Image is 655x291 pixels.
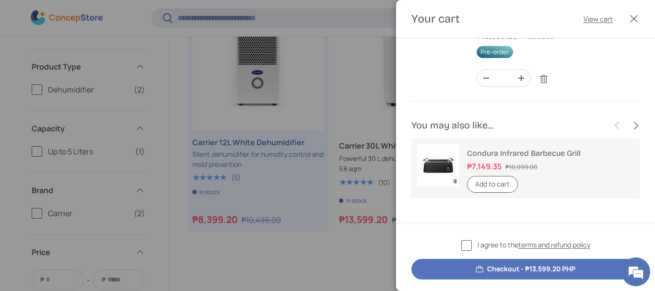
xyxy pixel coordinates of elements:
a: terms and refund policy [518,240,590,249]
a: Condura Infrared Barbecue Grill [467,149,581,158]
span: I agree to the [478,240,590,250]
textarea: Type your message and hit 'Enter' [5,191,183,225]
s: ₱16,999.00 [522,32,554,41]
h2: Your cart [411,12,460,26]
span: We're online! [56,85,132,182]
a: View cart [584,14,613,24]
div: Chat with us now [50,54,161,66]
input: Quantity [495,70,512,86]
a: Remove [535,70,553,88]
dd: ₱13,599.20 [477,31,520,41]
button: Add to cart [467,176,518,193]
button: Checkout - ₱13,599.20 PHP [411,259,640,279]
h2: You may also like... [411,119,608,132]
div: Minimize live chat window [157,5,180,28]
span: Pre-order [477,46,513,58]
